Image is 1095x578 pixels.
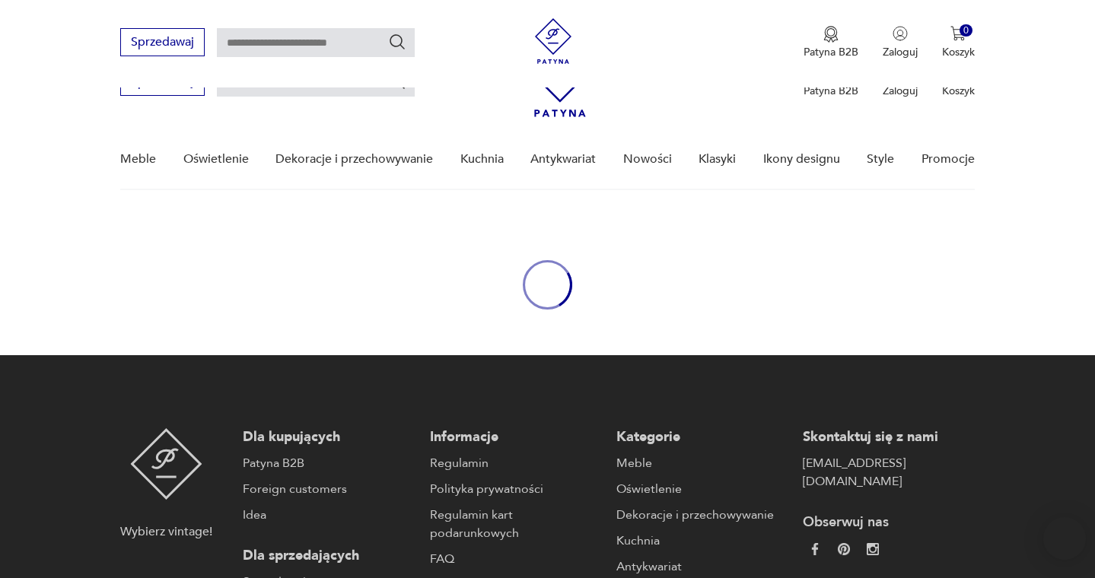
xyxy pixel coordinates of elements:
[803,454,974,491] a: [EMAIL_ADDRESS][DOMAIN_NAME]
[616,532,788,550] a: Kuchnia
[803,428,974,446] p: Skontaktuj się z nami
[243,454,414,472] a: Patyna B2B
[616,480,788,498] a: Oświetlenie
[243,506,414,524] a: Idea
[960,24,972,37] div: 0
[130,428,202,500] img: Patyna - sklep z meblami i dekoracjami vintage
[616,454,788,472] a: Meble
[120,130,156,189] a: Meble
[804,26,858,59] a: Ikona medaluPatyna B2B
[804,84,858,98] p: Patyna B2B
[243,480,414,498] a: Foreign customers
[942,84,975,98] p: Koszyk
[883,45,918,59] p: Zaloguj
[838,543,850,555] img: 37d27d81a828e637adc9f9cb2e3d3a8a.webp
[120,28,205,56] button: Sprzedawaj
[460,130,504,189] a: Kuchnia
[867,543,879,555] img: c2fd9cf7f39615d9d6839a72ae8e59e5.webp
[823,26,839,43] img: Ikona medalu
[616,557,788,576] a: Antykwariat
[120,38,205,49] a: Sprzedawaj
[430,550,601,568] a: FAQ
[1043,517,1086,560] iframe: Smartsupp widget button
[430,454,601,472] a: Regulamin
[942,26,975,59] button: 0Koszyk
[430,506,601,542] a: Regulamin kart podarunkowych
[430,428,601,446] p: Informacje
[922,130,975,189] a: Promocje
[867,130,894,189] a: Style
[616,428,788,446] p: Kategorie
[530,18,576,64] img: Patyna - sklep z meblami i dekoracjami vintage
[623,130,672,189] a: Nowości
[243,428,414,446] p: Dla kupujących
[275,130,433,189] a: Dekoracje i przechowywanie
[388,33,406,51] button: Szukaj
[699,130,736,189] a: Klasyki
[883,26,918,59] button: Zaloguj
[893,26,908,41] img: Ikonka użytkownika
[430,480,601,498] a: Polityka prywatności
[243,547,414,565] p: Dla sprzedających
[883,84,918,98] p: Zaloguj
[120,78,205,88] a: Sprzedawaj
[803,513,974,532] p: Obserwuj nas
[809,543,821,555] img: da9060093f698e4c3cedc1453eec5031.webp
[942,45,975,59] p: Koszyk
[530,130,596,189] a: Antykwariat
[120,522,212,541] p: Wybierz vintage!
[763,130,840,189] a: Ikony designu
[183,130,249,189] a: Oświetlenie
[616,506,788,524] a: Dekoracje i przechowywanie
[804,45,858,59] p: Patyna B2B
[804,26,858,59] button: Patyna B2B
[950,26,966,41] img: Ikona koszyka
